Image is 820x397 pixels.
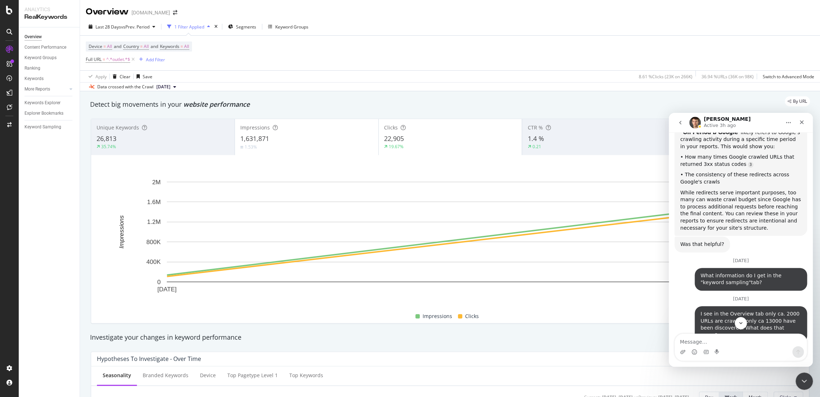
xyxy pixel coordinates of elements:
[793,99,807,103] span: By URL
[6,124,138,145] div: Customer Support says…
[103,372,131,379] div: Seasonality
[97,84,153,90] div: Data crossed with the Crawl
[181,43,183,49] span: =
[106,54,130,65] span: ^.*outlet.*$
[124,233,135,245] button: Send a message…
[763,74,814,80] div: Switch to Advanced Mode
[6,184,138,193] div: [DATE]
[24,85,67,93] a: More Reports
[156,84,170,90] span: 2025 Sep. 22nd
[213,23,219,30] div: times
[24,65,40,72] div: Ranking
[24,75,75,83] a: Keywords
[240,146,243,148] img: Equal
[157,286,177,292] text: [DATE]
[527,134,544,143] span: 1.4 %
[97,124,139,131] span: Unique Keywords
[34,236,40,242] button: Gif picker
[46,236,52,242] button: Start recording
[152,178,161,185] text: 2M
[26,193,138,230] div: I see in the Overview tab only ca. 2000 URLs are crawled only ca 13000 have been discovered. What...
[200,372,216,379] div: Device
[527,124,543,131] span: CTR %
[236,24,256,30] span: Segments
[760,71,814,82] button: Switch to Advanced Mode
[97,178,797,304] svg: A chart.
[153,83,179,91] button: [DATE]
[785,96,810,106] div: legacy label
[157,278,161,285] text: 0
[24,110,75,117] a: Explorer Bookmarks
[245,144,257,150] div: 1.53%
[144,41,149,52] span: All
[24,123,61,131] div: Keyword Sampling
[26,155,138,178] div: What information do I get in the "keyword sampling"tab?
[24,99,61,107] div: Keywords Explorer
[146,57,165,63] div: Add Filter
[12,16,133,38] div: likely refers to Google's crawling activity during a specific time period in your reports. This w...
[120,74,130,80] div: Clear
[11,236,17,242] button: Upload attachment
[164,21,213,32] button: 1 Filter Applied
[146,259,161,265] text: 400K
[123,43,139,49] span: Country
[86,56,102,62] span: Full URL
[118,215,125,248] text: Impressions
[147,199,161,206] text: 1.6M
[173,10,177,15] div: arrow-right-arrow-left
[79,49,85,55] a: Source reference 9868904:
[86,6,129,18] div: Overview
[140,43,143,49] span: =
[384,134,404,143] span: 22,905
[184,41,189,52] span: All
[669,113,813,367] iframe: Intercom live chat
[24,123,75,131] a: Keyword Sampling
[12,58,133,72] div: • The consistency of these redirects across Google's crawls
[90,333,810,342] div: Investigate your changes in keyword performance
[32,159,133,173] div: What information do I get in the "keyword sampling"tab?
[6,145,138,155] div: [DATE]
[101,144,116,150] div: 35.74%
[240,134,269,143] span: 1,631,871
[24,13,74,21] div: RealKeywords
[423,312,452,321] span: Impressions
[24,75,44,83] div: Keywords
[701,74,754,80] div: 36.94 % URLs ( 36K on 98K )
[265,21,311,32] button: Keyword Groups
[12,76,133,119] div: While redirects serve important purposes, too many can waste crawl budget since Google has to pro...
[174,24,204,30] div: 1 Filter Applied
[384,124,398,131] span: Clicks
[86,71,107,82] button: Apply
[121,24,150,30] span: vs Prev. Period
[32,198,133,226] div: I see in the Overview tab only ca. 2000 URLs are crawled only ca 13000 have been discovered. What...
[24,44,66,51] div: Content Performance
[146,239,161,246] text: 800K
[225,21,259,32] button: Segments
[103,56,105,62] span: =
[6,193,138,236] div: Nadine says…
[639,74,692,80] div: 8.61 % Clicks ( 23K on 266K )
[465,312,479,321] span: Clicks
[24,33,42,41] div: Overview
[103,43,106,49] span: =
[89,43,102,49] span: Device
[6,155,138,184] div: Nadine says…
[136,55,165,64] button: Add Filter
[110,71,130,82] button: Clear
[12,41,133,55] div: • How many times Google crawled URLs that returned 3xx status codes
[97,355,201,362] div: Hypotheses to Investigate - Over Time
[240,124,270,131] span: Impressions
[796,372,813,390] iframe: Intercom live chat
[66,204,78,216] button: Scroll to bottom
[24,6,74,13] div: Analytics
[97,134,116,143] span: 26,813
[114,43,121,49] span: and
[160,43,179,49] span: Keywords
[389,144,404,150] div: 19.67%
[132,9,170,16] div: [DOMAIN_NAME]
[107,41,112,52] span: All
